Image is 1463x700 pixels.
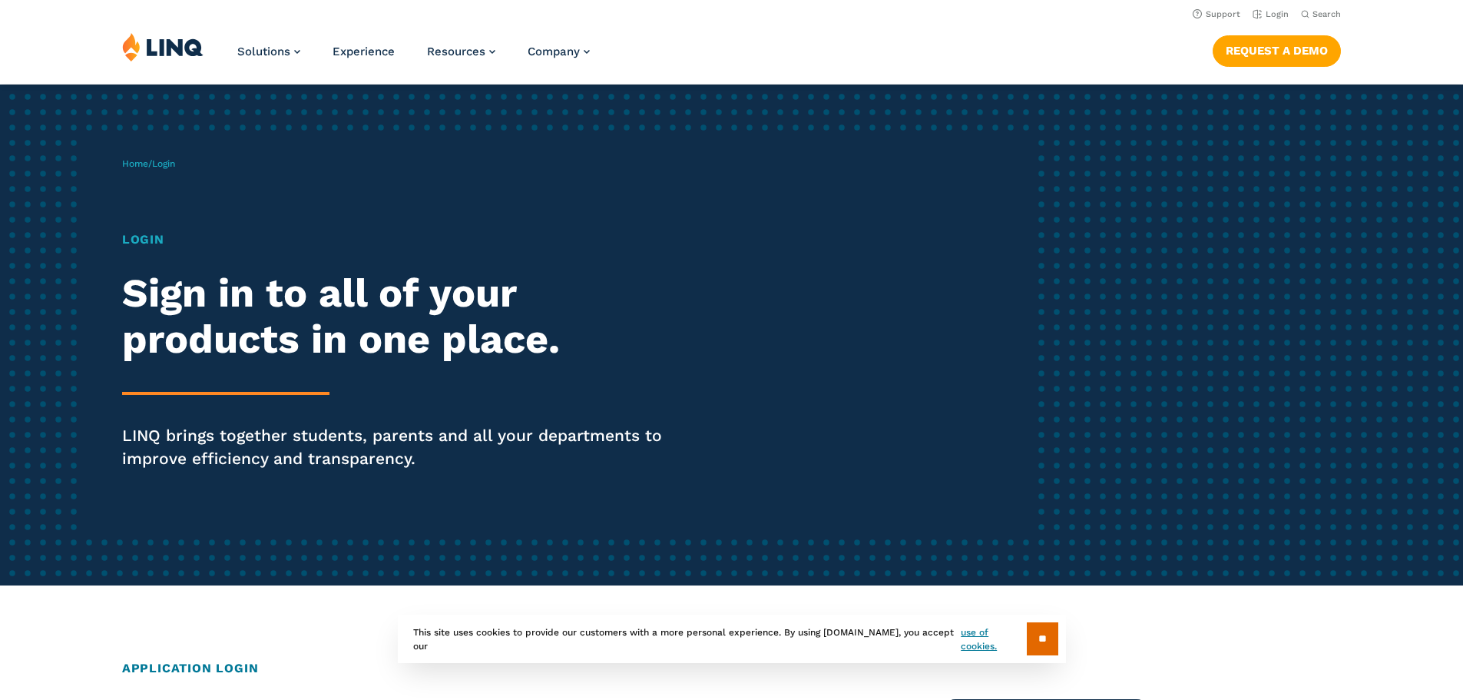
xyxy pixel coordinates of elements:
[1312,9,1341,19] span: Search
[528,45,590,58] a: Company
[427,45,495,58] a: Resources
[237,45,300,58] a: Solutions
[1301,8,1341,20] button: Open Search Bar
[528,45,580,58] span: Company
[237,45,290,58] span: Solutions
[152,158,175,169] span: Login
[122,231,686,249] h1: Login
[1253,9,1289,19] a: Login
[237,32,590,83] nav: Primary Navigation
[1193,9,1240,19] a: Support
[122,158,175,169] span: /
[427,45,485,58] span: Resources
[333,45,395,58] a: Experience
[1213,35,1341,66] a: Request a Demo
[961,625,1026,653] a: use of cookies.
[398,615,1066,663] div: This site uses cookies to provide our customers with a more personal experience. By using [DOMAIN...
[1213,32,1341,66] nav: Button Navigation
[122,270,686,363] h2: Sign in to all of your products in one place.
[122,158,148,169] a: Home
[122,424,686,470] p: LINQ brings together students, parents and all your departments to improve efficiency and transpa...
[122,32,204,61] img: LINQ | K‑12 Software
